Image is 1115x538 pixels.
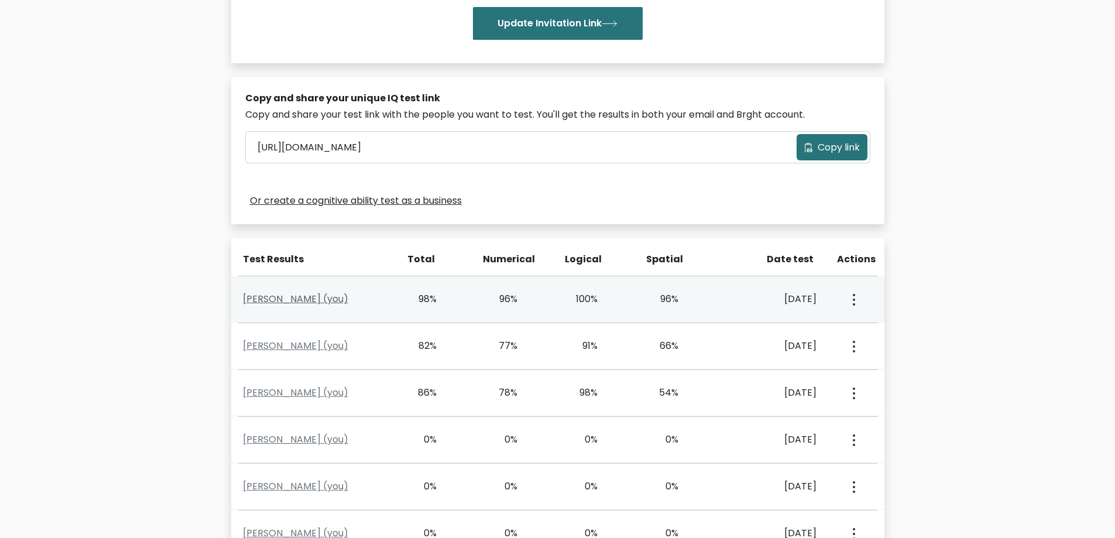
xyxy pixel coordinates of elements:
div: 98% [404,292,437,306]
div: Spatial [646,252,680,266]
div: Date test [728,252,823,266]
a: [PERSON_NAME] (you) [243,433,348,446]
div: Copy and share your unique IQ test link [245,91,870,105]
button: Copy link [797,134,867,160]
div: Numerical [483,252,517,266]
div: 0% [565,479,598,494]
div: 0% [404,433,437,447]
div: 0% [565,433,598,447]
div: 86% [404,386,437,400]
a: [PERSON_NAME] (you) [243,386,348,399]
div: [DATE] [726,292,816,306]
div: 0% [645,479,678,494]
div: Copy and share your test link with the people you want to test. You'll get the results in both yo... [245,108,870,122]
span: Copy link [818,141,860,155]
div: 0% [484,479,517,494]
a: [PERSON_NAME] (you) [243,339,348,352]
div: [DATE] [726,479,816,494]
div: 66% [645,339,678,353]
div: [DATE] [726,339,816,353]
div: 82% [404,339,437,353]
div: [DATE] [726,433,816,447]
div: Actions [837,252,877,266]
div: [DATE] [726,386,816,400]
div: 54% [645,386,678,400]
div: 100% [565,292,598,306]
div: 96% [645,292,678,306]
div: Total [402,252,435,266]
div: 91% [565,339,598,353]
div: Logical [565,252,599,266]
div: 77% [484,339,517,353]
button: Update Invitation Link [473,7,643,40]
div: 0% [645,433,678,447]
a: Or create a cognitive ability test as a business [250,194,462,208]
div: Test Results [243,252,387,266]
a: [PERSON_NAME] (you) [243,479,348,493]
div: 78% [484,386,517,400]
div: 98% [565,386,598,400]
a: [PERSON_NAME] (you) [243,292,348,306]
div: 96% [484,292,517,306]
div: 0% [484,433,517,447]
div: 0% [404,479,437,494]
